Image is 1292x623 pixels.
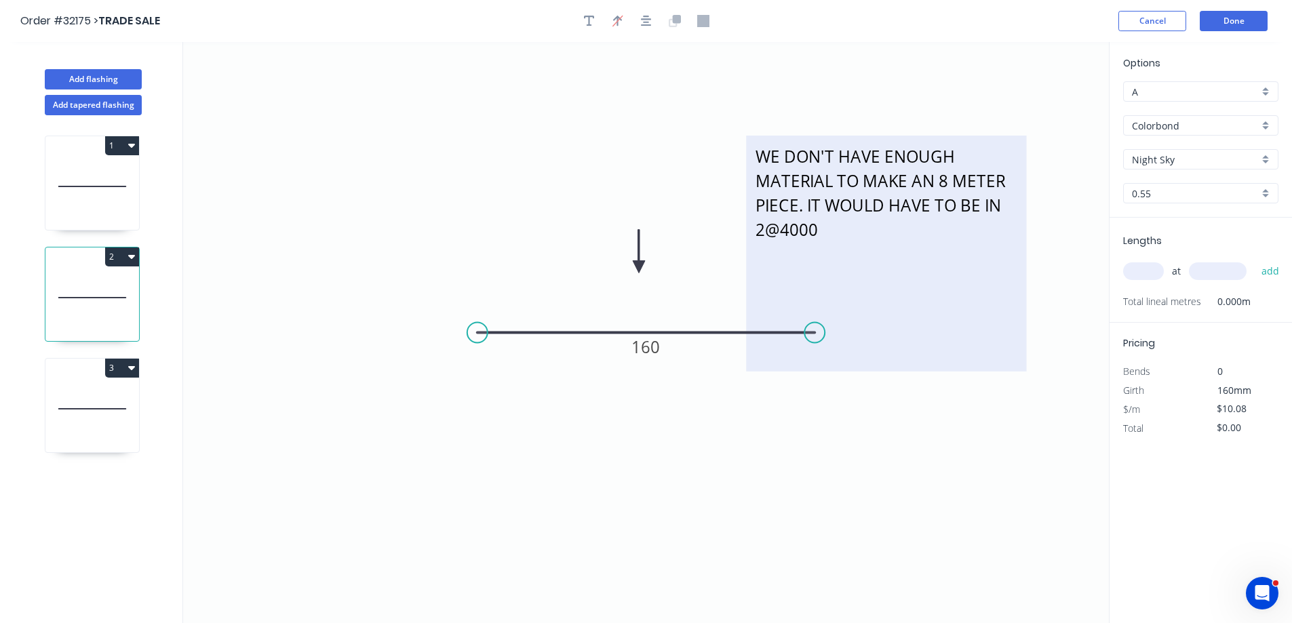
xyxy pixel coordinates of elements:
[1118,11,1186,31] button: Cancel
[45,95,142,115] button: Add tapered flashing
[1132,85,1259,99] input: Price level
[1123,384,1144,397] span: Girth
[753,142,1019,365] textarea: WE DON'T HAVE ENOUGH MATERIAL TO MAKE AN 8 METER PIECE. IT WOULD HAVE TO BE IN 2@4000
[1123,56,1160,70] span: Options
[105,359,139,378] button: 3
[1255,260,1287,283] button: add
[1123,234,1162,247] span: Lengths
[1123,403,1140,416] span: $/m
[631,336,660,358] tspan: 160
[105,247,139,266] button: 2
[1172,262,1181,281] span: at
[1217,384,1251,397] span: 160mm
[1123,422,1143,435] span: Total
[1246,577,1278,609] iframe: Intercom live chat
[1132,153,1259,167] input: Colour
[1132,119,1259,133] input: Material
[1200,11,1268,31] button: Done
[1217,365,1223,378] span: 0
[1201,292,1251,311] span: 0.000m
[98,13,160,28] span: TRADE SALE
[20,13,98,28] span: Order #32175 >
[45,69,142,89] button: Add flashing
[105,136,139,155] button: 1
[1132,186,1259,201] input: Thickness
[1123,292,1201,311] span: Total lineal metres
[1123,336,1155,350] span: Pricing
[1123,365,1150,378] span: Bends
